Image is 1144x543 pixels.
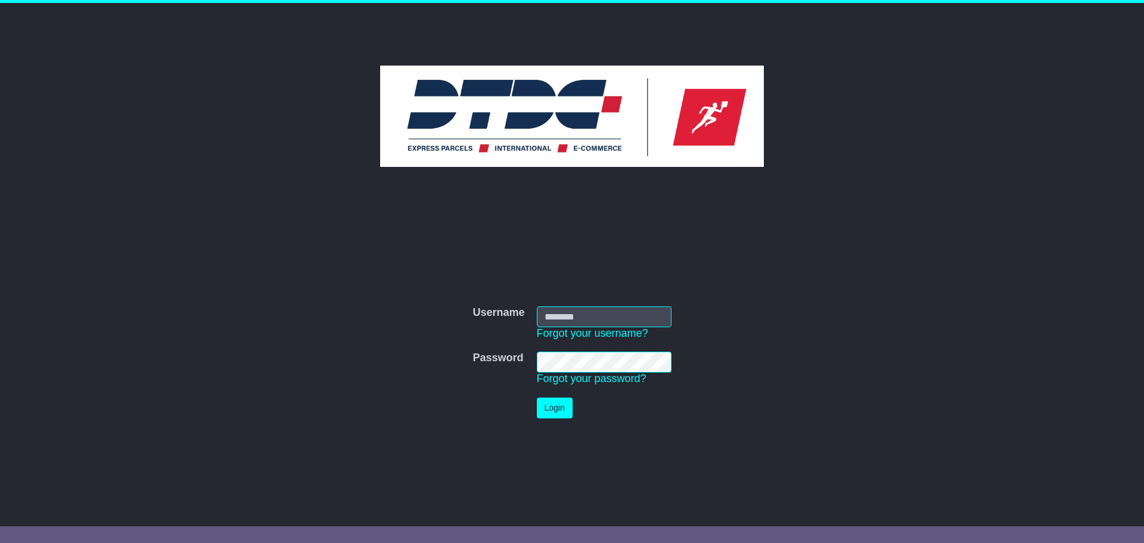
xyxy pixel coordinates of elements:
[472,306,524,319] label: Username
[537,327,648,339] a: Forgot your username?
[472,352,523,365] label: Password
[380,66,764,167] img: DTDC Australia
[537,398,573,418] button: Login
[537,373,646,384] a: Forgot your password?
